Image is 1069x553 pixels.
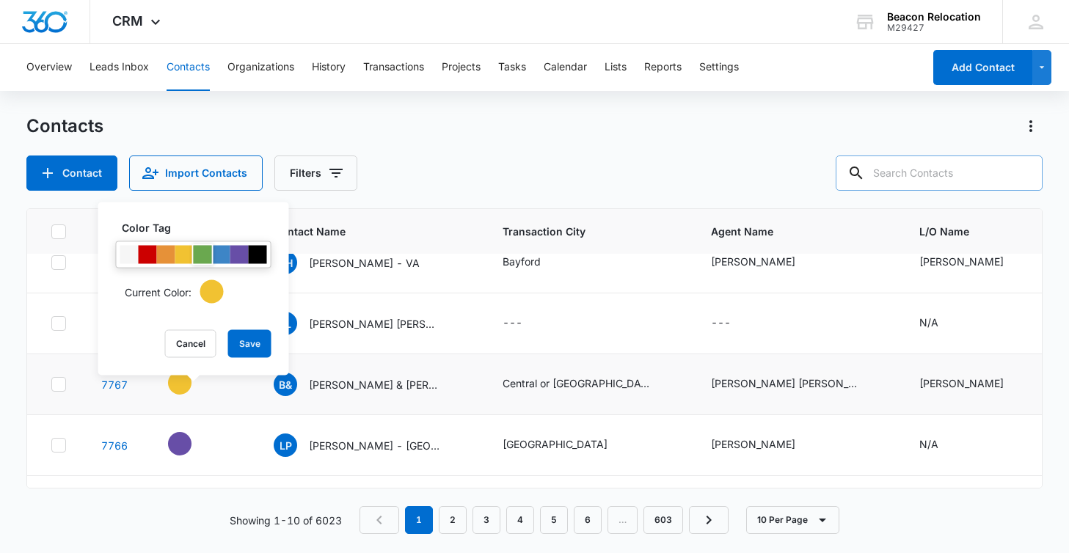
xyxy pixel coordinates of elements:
div: Central or [GEOGRAPHIC_DATA][US_STATE]. Still figuring that out. [503,376,649,391]
span: Contact Name [274,224,446,239]
div: #F6F6F6 [120,246,139,264]
span: B& [274,373,297,396]
div: account id [887,23,981,33]
div: N/A [919,315,938,330]
p: [PERSON_NAME] & [PERSON_NAME] - [GEOGRAPHIC_DATA] [309,377,441,392]
div: #674ea7 [230,246,249,264]
div: - - Select to Edit Field [168,432,218,455]
button: Add Contact [26,155,117,191]
a: Next Page [689,506,729,534]
div: Contact Name - Laurie Parker - Raleigh, NC - Select to Edit Field [274,433,467,457]
button: History [312,44,346,91]
div: L/O Name - Heath Snider - Select to Edit Field [919,376,1030,393]
div: - - Select to Edit Field [168,371,218,395]
div: Agent Name - Jennifer Whittington - Select to Edit Field [711,254,822,271]
div: Contact Name - Darren Hart - VA - Select to Edit Field [274,251,446,274]
p: [PERSON_NAME] - VA [309,255,420,271]
span: Agent Name [711,224,884,239]
div: #000000 [249,246,267,264]
div: [PERSON_NAME] [711,254,795,269]
div: [PERSON_NAME] [711,436,795,452]
button: Tasks [498,44,526,91]
div: #6aa84f [194,246,212,264]
div: Agent Name - - Select to Edit Field [711,315,757,332]
div: Transaction City - Raleigh - Select to Edit Field [503,436,634,454]
a: Page 2 [439,506,467,534]
div: #e69138 [157,246,175,264]
button: 10 Per Page [746,506,839,534]
div: #f1c232 [175,246,194,264]
a: Page 4 [506,506,534,534]
span: LP [274,433,297,457]
span: L/O Name [919,224,1030,239]
button: Lists [605,44,627,91]
div: [PERSON_NAME] [919,254,1004,269]
div: L/O Name - N/A - Select to Edit Field [919,436,965,454]
div: #3d85c6 [212,246,230,264]
a: Page 5 [540,506,568,534]
button: Add Contact [933,50,1032,85]
span: CRM [112,13,143,29]
div: Contact Name - Bill & Kathy Czerniakowski - WI - Select to Edit Field [274,373,467,396]
div: #CC0000 [139,246,157,264]
div: Transaction City - Bayford - Select to Edit Field [503,254,567,271]
p: [PERSON_NAME] - [GEOGRAPHIC_DATA], [GEOGRAPHIC_DATA] [309,438,441,453]
button: Filters [274,155,357,191]
button: Organizations [227,44,294,91]
div: Agent Name - Laurie Parker - Select to Edit Field [711,436,822,454]
nav: Pagination [360,506,729,534]
button: Import Contacts [129,155,263,191]
button: Overview [26,44,72,91]
label: Color Tag [122,220,277,235]
p: Current Color: [125,284,191,299]
div: --- [503,315,522,332]
div: [PERSON_NAME] [PERSON_NAME] [711,376,858,391]
a: Page 603 [643,506,683,534]
button: Reports [644,44,682,91]
div: Bayford [503,254,541,269]
a: Navigate to contact details page for Laurie Parker - Raleigh, NC [101,439,128,452]
div: account name [887,11,981,23]
button: Calendar [544,44,587,91]
div: L/O Name - Drew Peters - Select to Edit Field [919,254,1030,271]
button: Cancel [165,330,216,358]
div: L/O Name - N/A - Select to Edit Field [919,315,965,332]
em: 1 [405,506,433,534]
button: Leads Inbox [90,44,149,91]
button: Save [228,330,271,358]
div: Transaction City - Central or Southern Wisconsin. Still figuring that out. - Select to Edit Field [503,376,676,393]
div: [GEOGRAPHIC_DATA] [503,436,608,452]
span: Transaction City [503,224,676,239]
div: N/A [919,436,938,452]
p: Showing 1-10 of 6023 [230,513,342,528]
div: Contact Name - Eric Lois - Select to Edit Field [274,312,467,335]
button: Contacts [167,44,210,91]
button: Projects [442,44,481,91]
button: Settings [699,44,739,91]
button: Actions [1019,114,1043,138]
a: Page 6 [574,506,602,534]
div: Transaction City - - Select to Edit Field [503,315,549,332]
h1: Contacts [26,115,103,137]
div: --- [711,315,731,332]
a: Page 3 [473,506,500,534]
div: Agent Name - Eric Lois - Select to Edit Field [711,376,884,393]
input: Search Contacts [836,155,1043,191]
p: [PERSON_NAME] [PERSON_NAME] [309,316,441,332]
button: Transactions [363,44,424,91]
a: Navigate to contact details page for Bill & Kathy Czerniakowski - WI [101,378,128,391]
div: [PERSON_NAME] [919,376,1004,391]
